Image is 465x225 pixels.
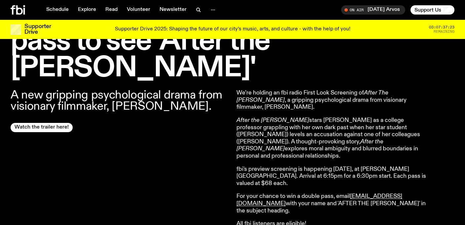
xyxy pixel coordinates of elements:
em: After The [PERSON_NAME] [236,90,388,103]
p: We’re holding an fbi radio First Look Screening of , a gripping psychological drama from visionar... [236,90,427,111]
a: Explore [74,5,100,15]
a: Volunteer [123,5,154,15]
a: Schedule [42,5,73,15]
button: On Air[DATE] Arvos [341,5,405,15]
span: Remaining [434,30,454,33]
em: After the [PERSON_NAME] [236,117,309,123]
a: Watch the trailer here! [11,123,73,132]
span: 03:07:37:23 [429,25,454,29]
a: [EMAIL_ADDRESS][DOMAIN_NAME] [236,193,402,206]
p: A new gripping psychological drama from visionary filmmaker, [PERSON_NAME]. [11,90,229,112]
p: stars [PERSON_NAME] as a college professor grappling with her own dark past when her star student... [236,117,427,160]
a: Read [101,5,122,15]
h3: Supporter Drive [24,24,51,35]
button: Support Us [411,5,454,15]
h1: First Look Screening: Win a double pass to see 'After the [PERSON_NAME]' [11,1,454,82]
p: fbi's preview screening is happening [DATE], at [PERSON_NAME][GEOGRAPHIC_DATA]. Arrival at 6:15pm... [236,166,427,187]
a: Newsletter [156,5,191,15]
p: For your chance to win a double pass, email with your name and 'AFTER THE [PERSON_NAME]' in the s... [236,193,427,214]
p: Supporter Drive 2025: Shaping the future of our city’s music, arts, and culture - with the help o... [115,26,350,32]
span: Support Us [414,7,441,13]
